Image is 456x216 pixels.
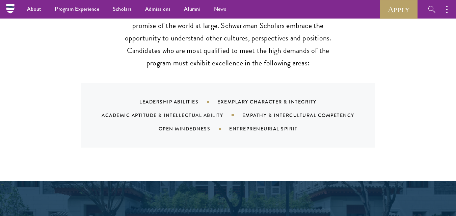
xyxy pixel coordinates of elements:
[229,125,314,132] div: Entrepreneurial Spirit
[159,125,230,132] div: Open Mindedness
[217,98,333,105] div: Exemplary Character & Integrity
[242,112,371,119] div: Empathy & Intercultural Competency
[124,7,333,69] p: Our cohort of global leaders reflects the diversity, vibrancy and promise of the world at large. ...
[102,112,242,119] div: Academic Aptitude & Intellectual Ability
[139,98,217,105] div: Leadership Abilities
